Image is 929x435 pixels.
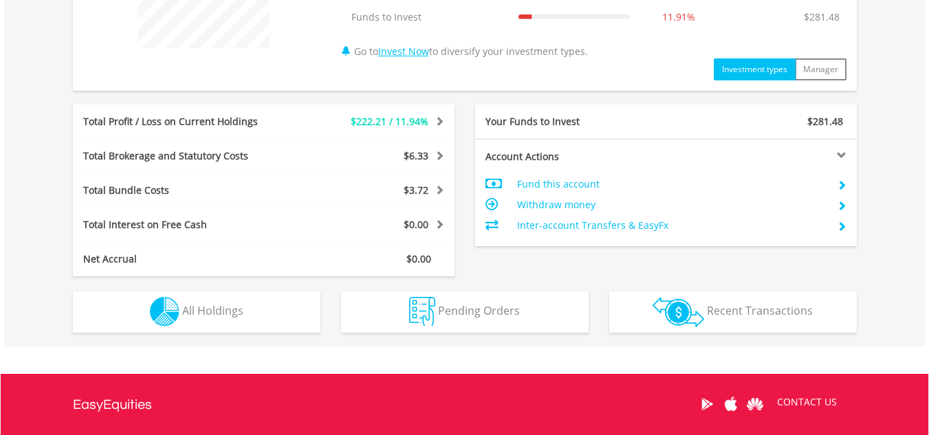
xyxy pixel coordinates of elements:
td: Fund this account [517,174,826,194]
img: holdings-wht.png [150,297,179,326]
span: Pending Orders [438,303,520,318]
td: 11.91% [637,3,721,31]
div: Total Interest on Free Cash [73,218,296,232]
img: pending_instructions-wht.png [409,297,435,326]
div: Your Funds to Invest [475,115,666,129]
a: CONTACT US [767,383,846,421]
button: Recent Transactions [609,291,857,333]
span: $6.33 [404,149,428,162]
div: Account Actions [475,150,666,164]
a: Invest Now [378,45,429,58]
span: Recent Transactions [707,303,813,318]
a: Google Play [695,383,719,425]
div: Total Bundle Costs [73,183,296,197]
div: Total Profit / Loss on Current Holdings [73,115,296,129]
button: Pending Orders [341,291,589,333]
button: All Holdings [73,291,320,333]
span: All Holdings [182,303,243,318]
button: Manager [795,58,846,80]
td: Withdraw money [517,194,826,215]
span: $3.72 [404,183,428,197]
div: Total Brokerage and Statutory Costs [73,149,296,163]
span: $0.00 [406,252,431,265]
span: $0.00 [404,218,428,231]
td: Inter-account Transfers & EasyFx [517,215,826,236]
div: Net Accrual [73,252,296,266]
span: $281.48 [807,115,843,128]
button: Investment types [714,58,796,80]
span: $222.21 / 11.94% [351,115,428,128]
a: Huawei [743,383,767,425]
img: transactions-zar-wht.png [653,297,704,327]
a: Apple [719,383,743,425]
td: Funds to Invest [345,3,512,31]
td: $281.48 [797,3,846,31]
